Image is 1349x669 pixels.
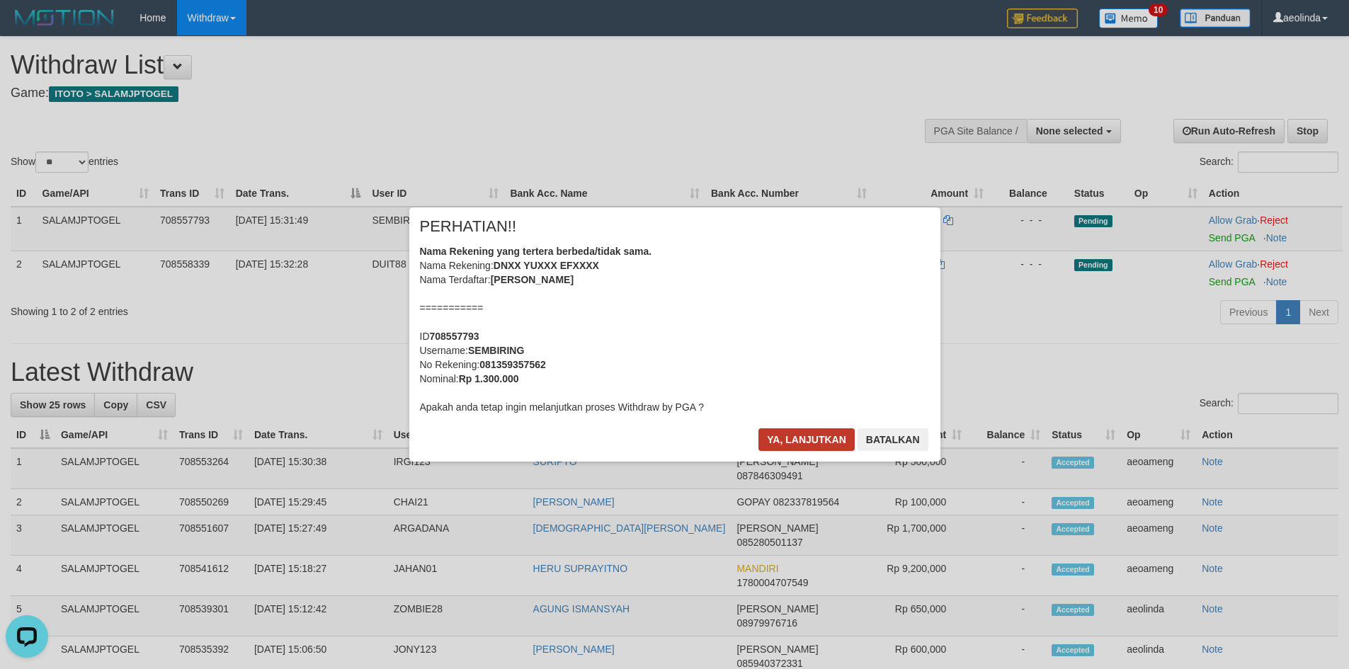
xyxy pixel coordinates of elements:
[459,373,519,384] b: Rp 1.300.000
[479,359,545,370] b: 081359357562
[468,345,524,356] b: SEMBIRING
[491,274,574,285] b: [PERSON_NAME]
[758,428,855,451] button: Ya, lanjutkan
[430,331,479,342] b: 708557793
[858,428,928,451] button: Batalkan
[494,260,599,271] b: DNXX YUXXX EFXXXX
[420,244,930,414] div: Nama Rekening: Nama Terdaftar: =========== ID Username: No Rekening: Nominal: Apakah anda tetap i...
[6,6,48,48] button: Open LiveChat chat widget
[420,219,517,234] span: PERHATIAN!!
[420,246,652,257] b: Nama Rekening yang tertera berbeda/tidak sama.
